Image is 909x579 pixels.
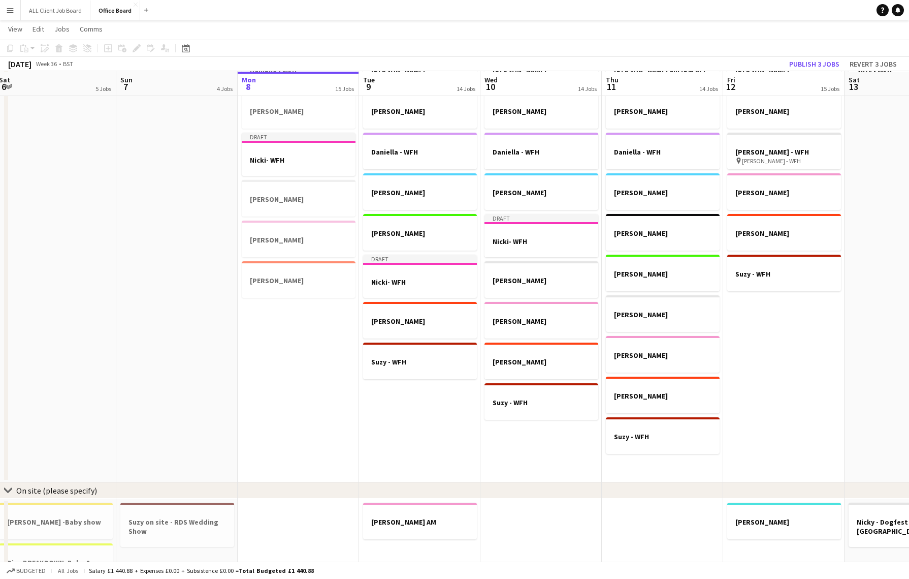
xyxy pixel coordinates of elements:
[606,75,619,84] span: Thu
[483,81,498,93] span: 10
[849,75,860,84] span: Sat
[484,75,498,84] span: Wed
[242,107,355,116] h3: [PERSON_NAME]
[606,377,720,413] app-job-card: [PERSON_NAME]
[484,173,598,210] app-job-card: [PERSON_NAME]
[606,188,720,197] h3: [PERSON_NAME]
[239,567,314,574] span: Total Budgeted £1 440.88
[727,133,841,169] app-job-card: [PERSON_NAME] - WFH [PERSON_NAME] - WFH
[606,336,720,373] div: [PERSON_NAME]
[242,180,355,217] app-job-card: [PERSON_NAME]
[606,417,720,454] app-job-card: Suzy - WFH
[727,147,841,157] h3: [PERSON_NAME] - WFH
[606,351,720,360] h3: [PERSON_NAME]
[242,221,355,257] app-job-card: [PERSON_NAME]
[242,75,256,84] span: Mon
[821,85,839,93] div: 15 Jobs
[727,75,735,84] span: Fri
[363,278,477,287] h3: Nicki- WFH
[484,357,598,367] h3: [PERSON_NAME]
[847,81,860,93] span: 13
[606,92,720,129] app-job-card: [PERSON_NAME]
[363,75,375,84] span: Tue
[54,24,70,34] span: Jobs
[484,302,598,339] app-job-card: [PERSON_NAME]
[242,92,355,129] app-job-card: [PERSON_NAME]
[727,255,841,291] div: Suzy - WFH
[484,188,598,197] h3: [PERSON_NAME]
[484,214,598,257] app-job-card: DraftNicki- WFH
[606,133,720,169] app-job-card: Daniella - WFH
[90,1,140,20] button: Office Board
[484,261,598,298] app-job-card: [PERSON_NAME]
[606,269,720,279] h3: [PERSON_NAME]
[120,503,234,547] app-job-card: Suzy on site - RDS Wedding Show
[242,261,355,298] app-job-card: [PERSON_NAME]
[240,81,256,93] span: 8
[95,85,111,93] div: 5 Jobs
[727,503,841,539] app-job-card: [PERSON_NAME]
[363,255,477,298] app-job-card: DraftNicki- WFH
[21,1,90,20] button: ALL Client Job Board
[727,269,841,279] h3: Suzy - WFH
[727,173,841,210] app-job-card: [PERSON_NAME]
[363,214,477,251] app-job-card: [PERSON_NAME]
[606,229,720,238] h3: [PERSON_NAME]
[484,92,598,129] app-job-card: [PERSON_NAME]
[606,391,720,401] h3: [PERSON_NAME]
[604,81,619,93] span: 11
[363,133,477,169] app-job-card: Daniella - WFH
[699,85,718,93] div: 14 Jobs
[727,517,841,527] h3: [PERSON_NAME]
[484,133,598,169] app-job-card: Daniella - WFH
[606,295,720,332] app-job-card: [PERSON_NAME]
[578,85,597,93] div: 14 Jobs
[363,302,477,339] div: [PERSON_NAME]
[727,188,841,197] h3: [PERSON_NAME]
[363,255,477,263] div: Draft
[785,57,843,71] button: Publish 3 jobs
[363,503,477,539] app-job-card: [PERSON_NAME] AM
[727,214,841,251] app-job-card: [PERSON_NAME]
[5,565,47,576] button: Budgeted
[484,276,598,285] h3: [PERSON_NAME]
[484,214,598,222] div: Draft
[8,24,22,34] span: View
[363,147,477,157] h3: Daniella - WFH
[119,81,133,93] span: 7
[50,22,74,36] a: Jobs
[242,133,355,176] app-job-card: DraftNicki- WFH
[742,157,801,165] span: [PERSON_NAME] - WFH
[33,24,44,34] span: Edit
[363,173,477,210] app-job-card: [PERSON_NAME]
[362,81,375,93] span: 9
[484,383,598,420] app-job-card: Suzy - WFH
[484,343,598,379] app-job-card: [PERSON_NAME]
[34,60,59,68] span: Week 36
[726,81,735,93] span: 12
[606,147,720,157] h3: Daniella - WFH
[363,357,477,367] h3: Suzy - WFH
[16,485,97,496] div: On site (please specify)
[363,517,477,527] h3: [PERSON_NAME] AM
[727,92,841,129] div: [PERSON_NAME]
[606,214,720,251] app-job-card: [PERSON_NAME]
[89,567,314,574] div: Salary £1 440.88 + Expenses £0.00 + Subsistence £0.00 =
